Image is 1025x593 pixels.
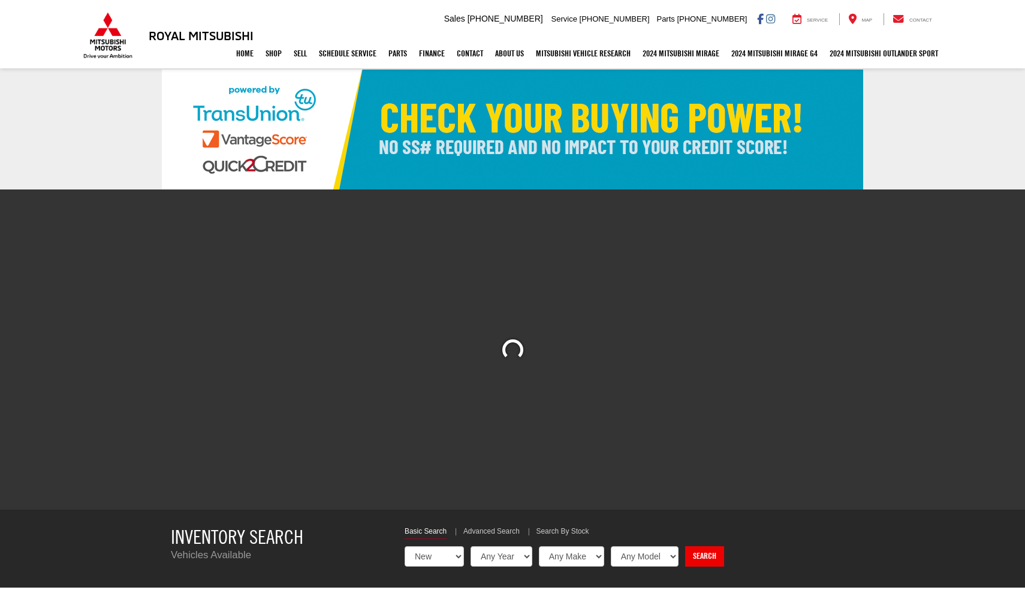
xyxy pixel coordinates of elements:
a: 2024 Mitsubishi Mirage [637,38,725,68]
select: Choose Vehicle Condition from the dropdown [405,546,464,567]
a: Service [783,13,837,25]
a: 2024 Mitsubishi Outlander SPORT [824,38,944,68]
a: Contact [451,38,489,68]
a: Parts: Opens in a new tab [382,38,413,68]
span: Contact [909,17,932,23]
a: Schedule Service: Opens in a new tab [313,38,382,68]
a: Facebook: Click to visit our Facebook page [757,14,764,23]
select: Choose Year from the dropdown [471,546,532,567]
a: Advanced Search [463,526,520,538]
span: Service [551,14,577,23]
span: Map [862,17,872,23]
a: Sell [288,38,313,68]
span: [PHONE_NUMBER] [580,14,650,23]
a: Home [230,38,260,68]
a: Instagram: Click to visit our Instagram page [766,14,775,23]
p: Vehicles Available [171,548,387,562]
a: Finance [413,38,451,68]
a: Basic Search [405,526,447,539]
a: Contact [884,13,941,25]
a: Search By Stock [536,526,589,538]
img: Check Your Buying Power [162,70,863,189]
select: Choose Model from the dropdown [611,546,679,567]
h3: Royal Mitsubishi [149,29,254,42]
a: Shop [260,38,288,68]
select: Choose Make from the dropdown [539,546,604,567]
span: Sales [444,14,465,23]
h3: Inventory Search [171,526,387,547]
a: Mitsubishi Vehicle Research [530,38,637,68]
img: Mitsubishi [81,12,135,59]
a: Map [839,13,881,25]
a: 2024 Mitsubishi Mirage G4 [725,38,824,68]
span: [PHONE_NUMBER] [677,14,747,23]
a: Search [685,546,724,567]
a: About Us [489,38,530,68]
span: Parts [656,14,674,23]
span: Service [807,17,828,23]
span: [PHONE_NUMBER] [468,14,543,23]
